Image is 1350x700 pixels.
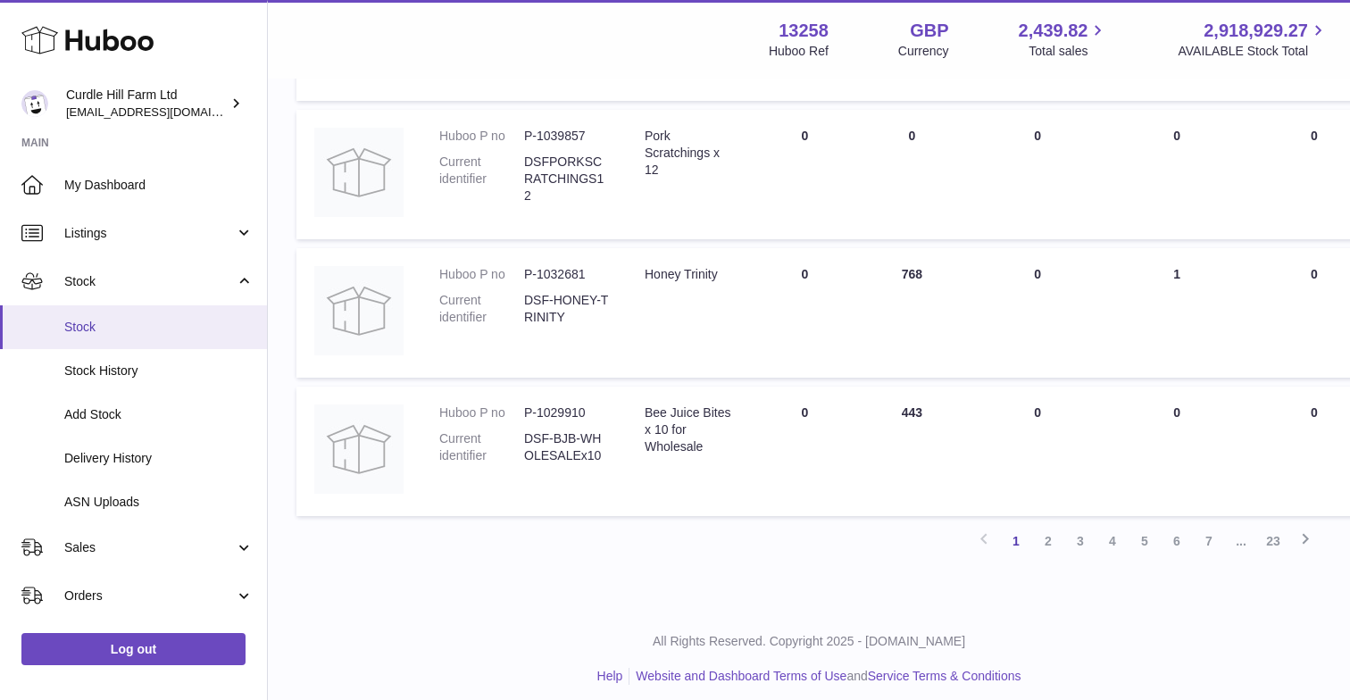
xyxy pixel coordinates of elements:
[524,292,609,326] dd: DSF-HONEY-TRINITY
[1000,525,1032,557] a: 1
[524,266,609,283] dd: P-1032681
[524,128,609,145] dd: P-1039857
[597,669,623,683] a: Help
[1257,525,1289,557] a: 23
[64,177,254,194] span: My Dashboard
[64,225,235,242] span: Listings
[21,90,48,117] img: will@diddlysquatfarmshop.com
[524,404,609,421] dd: P-1029910
[1110,110,1244,239] td: 0
[1110,248,1244,378] td: 1
[524,430,609,464] dd: DSF-BJB-WHOLESALEx10
[1064,525,1096,557] a: 3
[751,248,858,378] td: 0
[66,104,262,119] span: [EMAIL_ADDRESS][DOMAIN_NAME]
[629,668,1021,685] li: and
[439,266,524,283] dt: Huboo P no
[66,87,227,121] div: Curdle Hill Farm Ltd
[439,292,524,326] dt: Current identifier
[64,494,254,511] span: ASN Uploads
[858,110,965,239] td: 0
[636,669,846,683] a: Website and Dashboard Terms of Use
[1193,525,1225,557] a: 7
[645,266,733,283] div: Honey Trinity
[1178,19,1329,60] a: 2,918,929.27 AVAILABLE Stock Total
[1311,129,1318,143] span: 0
[1032,525,1064,557] a: 2
[965,248,1110,378] td: 0
[314,128,404,217] img: product image
[898,43,949,60] div: Currency
[1311,267,1318,281] span: 0
[439,128,524,145] dt: Huboo P no
[314,266,404,355] img: product image
[439,154,524,204] dt: Current identifier
[1019,19,1088,43] span: 2,439.82
[1311,405,1318,420] span: 0
[282,633,1336,650] p: All Rights Reserved. Copyright 2025 - [DOMAIN_NAME]
[868,669,1021,683] a: Service Terms & Conditions
[1225,525,1257,557] span: ...
[314,404,404,494] img: product image
[64,587,235,604] span: Orders
[779,19,829,43] strong: 13258
[21,633,246,665] a: Log out
[1178,43,1329,60] span: AVAILABLE Stock Total
[64,450,254,467] span: Delivery History
[910,19,948,43] strong: GBP
[1019,19,1109,60] a: 2,439.82 Total sales
[64,319,254,336] span: Stock
[64,406,254,423] span: Add Stock
[1204,19,1308,43] span: 2,918,929.27
[965,387,1110,516] td: 0
[64,273,235,290] span: Stock
[1096,525,1129,557] a: 4
[858,387,965,516] td: 443
[965,110,1110,239] td: 0
[1029,43,1108,60] span: Total sales
[751,387,858,516] td: 0
[858,248,965,378] td: 768
[439,404,524,421] dt: Huboo P no
[645,128,733,179] div: Pork Scratchings x 12
[439,430,524,464] dt: Current identifier
[1129,525,1161,557] a: 5
[1161,525,1193,557] a: 6
[64,362,254,379] span: Stock History
[769,43,829,60] div: Huboo Ref
[1110,387,1244,516] td: 0
[524,154,609,204] dd: DSFPORKSCRATCHINGS12
[645,404,733,455] div: Bee Juice Bites x 10 for Wholesale
[64,539,235,556] span: Sales
[751,110,858,239] td: 0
